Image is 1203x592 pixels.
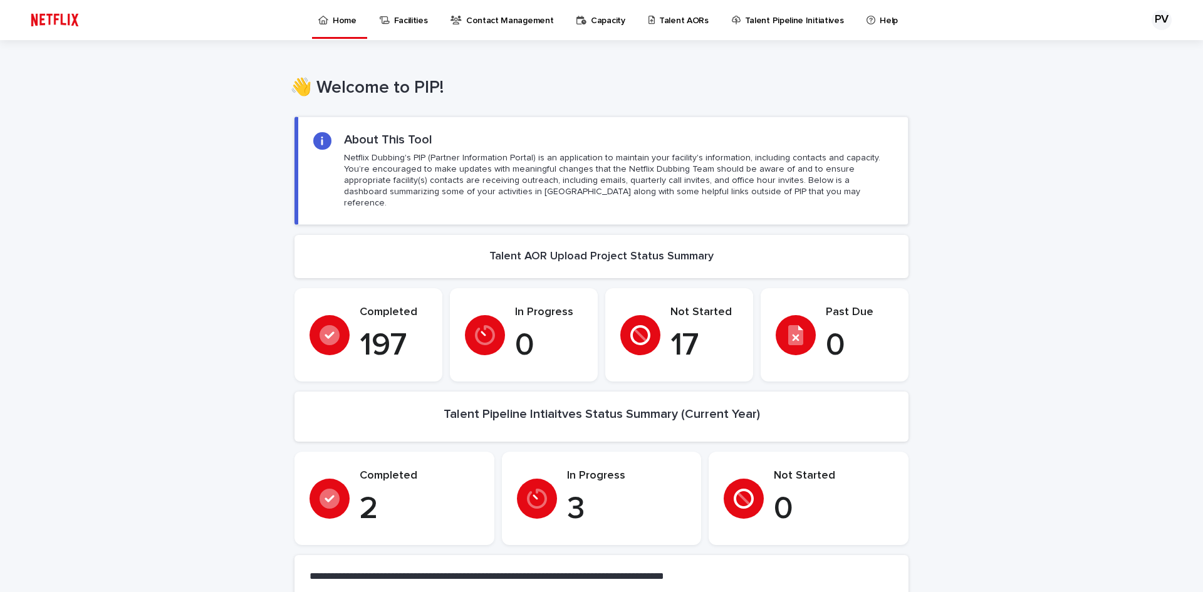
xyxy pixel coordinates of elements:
[489,250,714,264] h2: Talent AOR Upload Project Status Summary
[567,491,687,528] p: 3
[515,306,583,319] p: In Progress
[826,327,893,365] p: 0
[670,327,738,365] p: 17
[344,152,893,209] p: Netflix Dubbing's PIP (Partner Information Portal) is an application to maintain your facility's ...
[25,8,85,33] img: ifQbXi3ZQGMSEF7WDB7W
[360,306,427,319] p: Completed
[826,306,893,319] p: Past Due
[774,469,893,483] p: Not Started
[444,407,760,422] h2: Talent Pipeline Intiaitves Status Summary (Current Year)
[360,469,479,483] p: Completed
[360,491,479,528] p: 2
[670,306,738,319] p: Not Started
[290,78,904,99] h1: 👋 Welcome to PIP!
[515,327,583,365] p: 0
[567,469,687,483] p: In Progress
[774,491,893,528] p: 0
[344,132,432,147] h2: About This Tool
[360,327,427,365] p: 197
[1152,10,1172,30] div: PV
